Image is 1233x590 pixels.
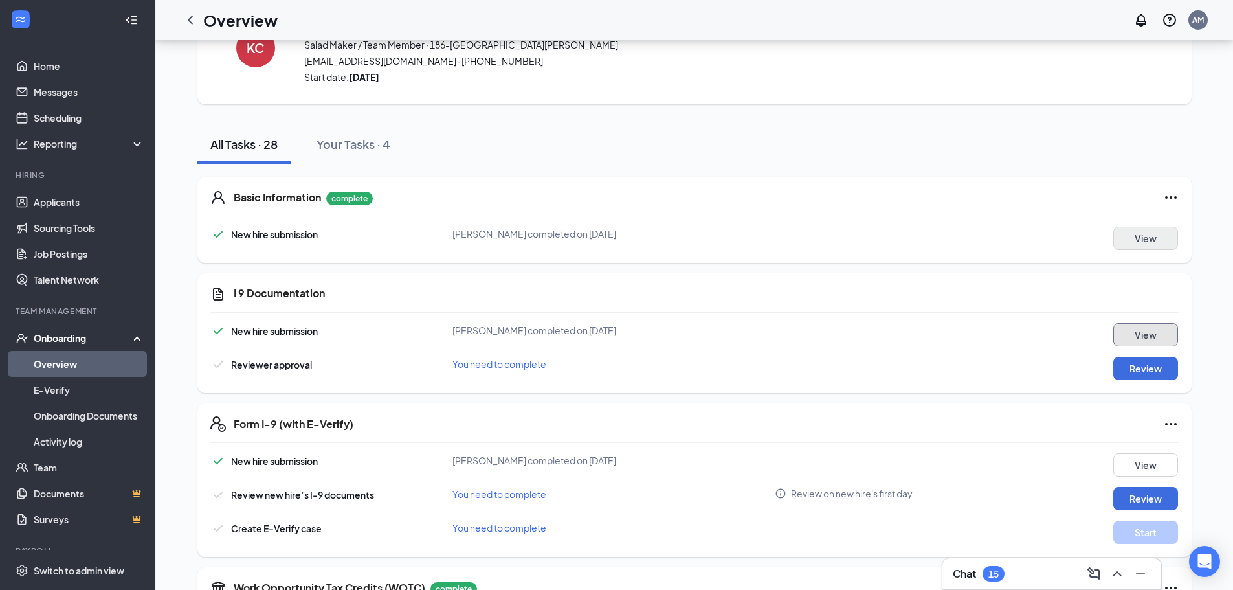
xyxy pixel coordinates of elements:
[1189,546,1220,577] div: Open Intercom Messenger
[1107,563,1127,584] button: ChevronUp
[247,43,265,52] h4: KC
[452,488,546,500] span: You need to complete
[125,14,138,27] svg: Collapse
[210,136,278,152] div: All Tasks · 28
[234,190,321,205] h5: Basic Information
[988,569,999,580] div: 15
[304,38,1023,51] span: Salad Maker / Team Member · 186-[GEOGRAPHIC_DATA][PERSON_NAME]
[210,286,226,302] svg: CustomFormIcon
[1113,357,1178,380] button: Review
[953,567,976,581] h3: Chat
[34,351,144,377] a: Overview
[1113,453,1178,477] button: View
[34,137,145,150] div: Reporting
[231,325,318,337] span: New hire submission
[317,136,390,152] div: Your Tasks · 4
[210,357,226,372] svg: Checkmark
[791,487,913,500] span: Review on new hire's first day
[183,12,198,28] svg: ChevronLeft
[1130,563,1151,584] button: Minimize
[775,488,786,499] svg: Info
[210,227,226,242] svg: Checkmark
[231,489,374,501] span: Review new hire’s I-9 documents
[231,359,312,370] span: Reviewer approval
[234,417,353,431] h5: Form I-9 (with E-Verify)
[34,377,144,403] a: E-Verify
[34,332,133,345] div: Onboarding
[34,481,144,506] a: DocumentsCrown
[1086,566,1102,582] svg: ComposeMessage
[452,522,546,534] span: You need to complete
[1113,227,1178,250] button: View
[1133,566,1148,582] svg: Minimize
[210,190,226,205] svg: User
[1163,416,1179,432] svg: Ellipses
[1133,12,1149,28] svg: Notifications
[16,545,142,556] div: Payroll
[34,429,144,455] a: Activity log
[34,506,144,532] a: SurveysCrown
[210,453,226,469] svg: Checkmark
[34,267,144,293] a: Talent Network
[210,521,226,536] svg: Checkmark
[1113,323,1178,346] button: View
[34,455,144,481] a: Team
[203,9,278,31] h1: Overview
[34,403,144,429] a: Onboarding Documents
[1109,566,1125,582] svg: ChevronUp
[349,71,379,83] strong: [DATE]
[234,286,325,301] h5: I 9 Documentation
[34,105,144,131] a: Scheduling
[16,170,142,181] div: Hiring
[1083,563,1104,584] button: ComposeMessage
[452,358,546,370] span: You need to complete
[1163,190,1179,205] svg: Ellipses
[16,332,28,345] svg: UserCheck
[1162,12,1177,28] svg: QuestionInfo
[326,192,373,205] p: complete
[16,306,142,317] div: Team Management
[16,564,28,577] svg: Settings
[14,13,27,26] svg: WorkstreamLogo
[231,455,318,467] span: New hire submission
[210,416,226,432] svg: FormI9EVerifyIcon
[452,455,616,466] span: [PERSON_NAME] completed on [DATE]
[304,54,1023,67] span: [EMAIL_ADDRESS][DOMAIN_NAME] · [PHONE_NUMBER]
[1192,14,1204,25] div: AM
[452,228,616,240] span: [PERSON_NAME] completed on [DATE]
[34,53,144,79] a: Home
[210,487,226,503] svg: Checkmark
[231,229,318,240] span: New hire submission
[1113,487,1178,510] button: Review
[223,12,288,84] button: KC
[452,324,616,336] span: [PERSON_NAME] completed on [DATE]
[210,323,226,339] svg: Checkmark
[304,71,1023,84] span: Start date:
[34,564,124,577] div: Switch to admin view
[1113,521,1178,544] button: Start
[34,189,144,215] a: Applicants
[34,241,144,267] a: Job Postings
[16,137,28,150] svg: Analysis
[34,79,144,105] a: Messages
[34,215,144,241] a: Sourcing Tools
[231,523,322,534] span: Create E-Verify case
